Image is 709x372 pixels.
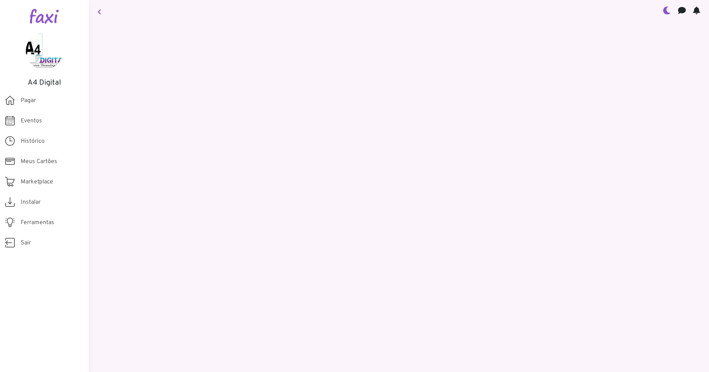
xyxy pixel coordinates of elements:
[21,116,42,125] span: Eventos
[21,218,54,227] span: Ferramentas
[21,157,57,166] span: Meus Cartões
[21,96,36,105] span: Pagar
[21,137,45,146] span: Histórico
[21,198,41,207] span: Instalar
[11,78,78,87] h5: A4 Digital
[21,239,31,247] span: Sair
[21,177,53,186] span: Marketplace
